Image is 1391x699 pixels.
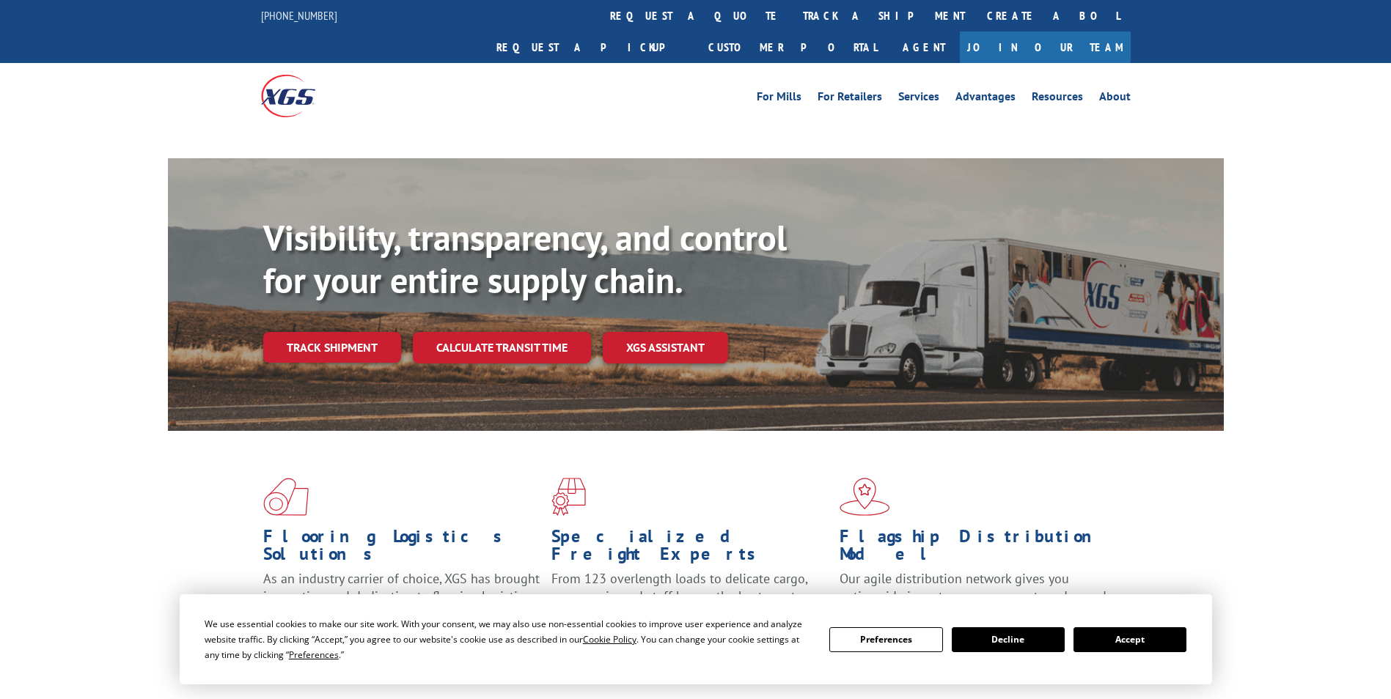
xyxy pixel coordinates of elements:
a: For Mills [757,91,801,107]
button: Accept [1073,627,1186,652]
img: xgs-icon-focused-on-flooring-red [551,478,586,516]
b: Visibility, transparency, and control for your entire supply chain. [263,215,787,303]
img: xgs-icon-flagship-distribution-model-red [840,478,890,516]
a: Advantages [955,91,1016,107]
a: Customer Portal [697,32,888,63]
div: We use essential cookies to make our site work. With your consent, we may also use non-essential ... [205,616,812,662]
span: As an industry carrier of choice, XGS has brought innovation and dedication to flooring logistics... [263,570,540,622]
div: Cookie Consent Prompt [180,594,1212,684]
span: Cookie Policy [583,633,636,646]
a: About [1099,91,1131,107]
a: Track shipment [263,332,401,363]
a: Request a pickup [485,32,697,63]
span: Preferences [289,648,339,661]
p: From 123 overlength loads to delicate cargo, our experienced staff knows the best way to move you... [551,570,829,635]
a: Calculate transit time [413,332,591,363]
h1: Specialized Freight Experts [551,528,829,570]
a: For Retailers [818,91,882,107]
h1: Flagship Distribution Model [840,528,1117,570]
button: Decline [952,627,1065,652]
a: Join Our Team [960,32,1131,63]
a: Services [898,91,939,107]
a: [PHONE_NUMBER] [261,8,337,23]
img: xgs-icon-total-supply-chain-intelligence-red [263,478,309,516]
a: Agent [888,32,960,63]
a: Resources [1032,91,1083,107]
span: Our agile distribution network gives you nationwide inventory management on demand. [840,570,1109,604]
button: Preferences [829,627,942,652]
h1: Flooring Logistics Solutions [263,528,540,570]
a: XGS ASSISTANT [603,332,728,363]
